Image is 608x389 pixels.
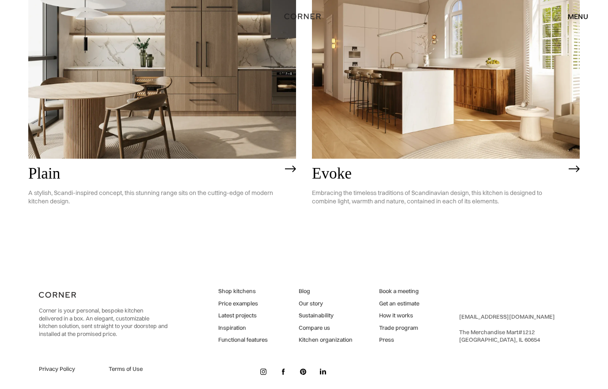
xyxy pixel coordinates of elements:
a: Blog [299,287,353,295]
a: Our story [299,300,353,308]
p: Corner is your personal, bespoke kitchen delivered in a box. An elegant, customizable kitchen sol... [39,307,167,338]
a: Get an estimate [379,300,419,308]
a: Inspiration [218,324,268,332]
a: Latest projects [218,312,268,320]
a: Sustainability [299,312,353,320]
h2: Plain [28,165,281,183]
a: Compare us [299,324,353,332]
a: Functional features [218,336,268,344]
a: Privacy Policy [39,365,98,373]
a: Book a meeting [379,287,419,295]
div: menu [559,9,588,24]
p: A stylish, Scandi-inspired concept, this stunning range sits on the cutting-edge of modern kitche... [28,182,281,212]
a: Price examples [218,300,268,308]
a: How it works [379,312,419,320]
h2: Evoke [312,165,564,183]
p: Embracing the timeless traditions of Scandinavian design, this kitchen is designed to combine lig... [312,182,564,212]
a: Trade program [379,324,419,332]
div: ‍ The Merchandise Mart #1212 ‍ [GEOGRAPHIC_DATA], IL 60654 [459,313,555,344]
a: home [275,11,333,22]
a: Terms of Use [109,365,168,373]
a: Press [379,336,419,344]
div: menu [568,13,588,20]
a: [EMAIL_ADDRESS][DOMAIN_NAME] [459,313,555,320]
a: Kitchen organization [299,336,353,344]
a: Shop kitchens [218,287,268,295]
